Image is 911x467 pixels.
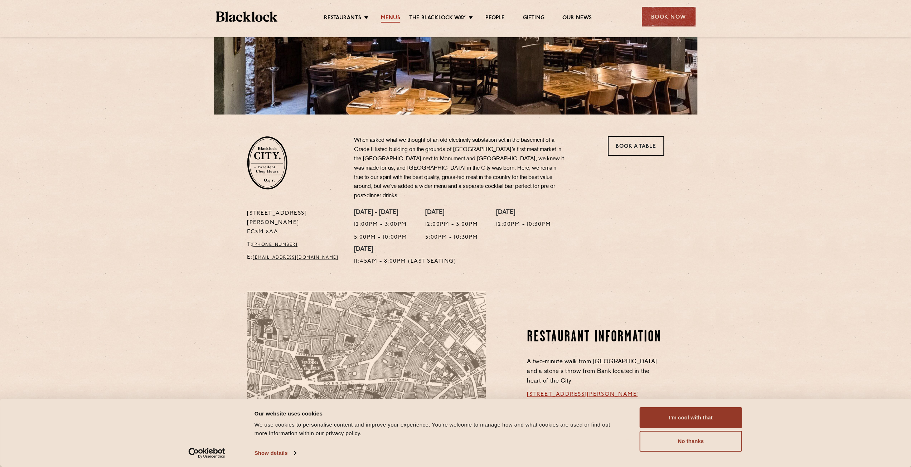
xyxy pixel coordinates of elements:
[425,220,478,229] p: 12:00pm - 3:00pm
[496,209,551,217] h4: [DATE]
[255,448,296,458] a: Show details
[485,15,505,23] a: People
[324,15,361,23] a: Restaurants
[175,448,238,458] a: Usercentrics Cookiebot - opens in a new window
[255,420,624,438] div: We use cookies to personalise content and improve your experience. You're welcome to manage how a...
[354,233,407,242] p: 5:00pm - 10:00pm
[562,15,592,23] a: Our News
[381,15,400,23] a: Menus
[354,136,565,201] p: When asked what we thought of an old electricity substation set in the basement of a Grade II lis...
[523,15,544,23] a: Gifting
[354,220,407,229] p: 12:00pm - 3:00pm
[527,329,664,346] h2: Restaurant Information
[527,357,664,386] p: A two-minute walk from [GEOGRAPHIC_DATA] and a stone’s throw from Bank located in the heart of th...
[247,240,343,249] p: T:
[354,209,407,217] h4: [DATE] - [DATE]
[640,431,742,452] button: No thanks
[354,246,456,254] h4: [DATE]
[640,407,742,428] button: I'm cool with that
[496,220,551,229] p: 12:00pm - 10:30pm
[425,233,478,242] p: 5:00pm - 10:30pm
[608,136,664,156] a: Book a Table
[247,136,287,190] img: City-stamp-default.svg
[252,243,297,247] a: [PHONE_NUMBER]
[253,256,338,260] a: [EMAIL_ADDRESS][DOMAIN_NAME]
[247,253,343,262] p: E:
[354,257,456,266] p: 11:45am - 8:00pm (Last Seating)
[527,391,639,397] a: [STREET_ADDRESS][PERSON_NAME]
[409,15,466,23] a: The Blacklock Way
[255,409,624,418] div: Our website uses cookies
[642,7,696,26] div: Book Now
[216,11,278,22] img: BL_Textured_Logo-footer-cropped.svg
[425,209,478,217] h4: [DATE]
[247,209,343,237] p: [STREET_ADDRESS][PERSON_NAME] EC3M 8AA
